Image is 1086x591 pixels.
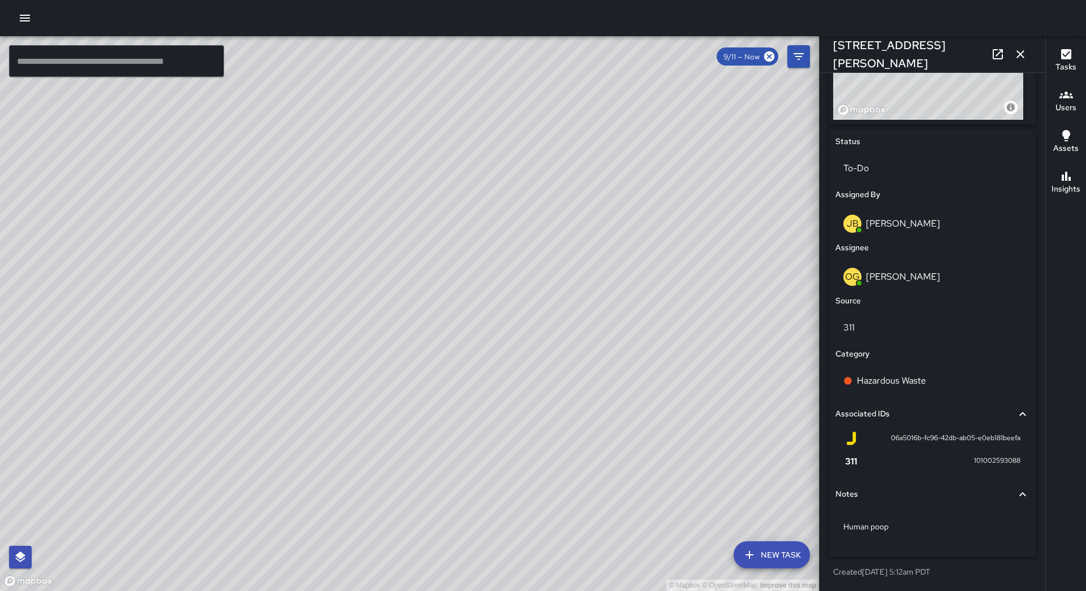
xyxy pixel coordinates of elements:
[1053,142,1079,155] h6: Assets
[717,52,766,62] span: 9/11 — Now
[835,408,890,420] h6: Associated IDs
[734,541,810,568] button: New Task
[835,136,860,148] h6: Status
[1046,41,1086,81] button: Tasks
[835,481,1029,507] div: Notes
[717,47,778,66] div: 9/11 — Now
[847,217,859,231] p: JB
[835,488,858,501] h6: Notes
[891,433,1020,444] span: 06a5016b-fc96-42db-ab05-e0eb181beefa
[1046,163,1086,203] button: Insights
[857,374,926,388] p: Hazardous Waste
[787,45,810,68] button: Filters
[843,521,1022,532] p: Human poop
[866,271,940,283] p: [PERSON_NAME]
[835,401,1029,427] div: Associated IDs
[833,566,1032,577] p: Created [DATE] 5:12am PDT
[833,36,986,72] h6: [STREET_ADDRESS][PERSON_NAME]
[974,455,1020,467] span: 101002593088
[843,321,1022,334] p: 311
[835,348,869,360] h6: Category
[835,189,880,201] h6: Assigned By
[866,218,940,229] p: [PERSON_NAME]
[1046,122,1086,163] button: Assets
[843,162,1022,175] p: To-Do
[1051,183,1080,195] h6: Insights
[845,270,860,284] p: OG
[1055,102,1076,114] h6: Users
[835,242,869,254] h6: Assignee
[835,295,861,307] h6: Source
[1055,61,1076,73] h6: Tasks
[1046,81,1086,122] button: Users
